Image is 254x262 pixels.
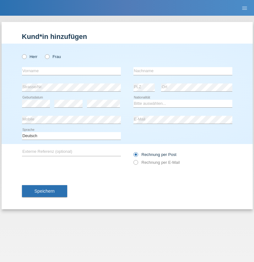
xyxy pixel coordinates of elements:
label: Rechnung per E-Mail [133,160,180,165]
label: Frau [45,54,61,59]
button: Speichern [22,185,67,197]
label: Herr [22,54,38,59]
i: menu [241,5,248,11]
input: Herr [22,54,26,58]
span: Speichern [35,189,55,194]
h1: Kund*in hinzufügen [22,33,232,40]
input: Rechnung per E-Mail [133,160,138,168]
input: Rechnung per Post [133,152,138,160]
a: menu [238,6,251,10]
label: Rechnung per Post [133,152,176,157]
input: Frau [45,54,49,58]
